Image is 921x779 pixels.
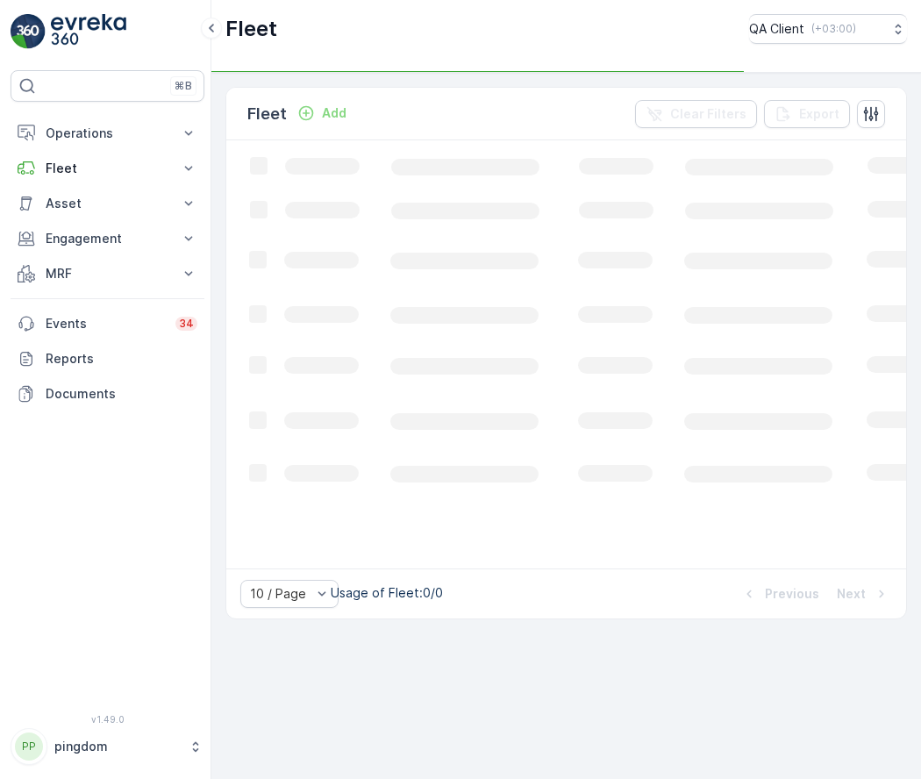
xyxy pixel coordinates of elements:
[749,14,907,44] button: QA Client(+03:00)
[11,376,204,411] a: Documents
[15,733,43,761] div: PP
[179,317,194,331] p: 34
[837,585,866,603] p: Next
[11,256,204,291] button: MRF
[635,100,757,128] button: Clear Filters
[46,350,197,368] p: Reports
[764,100,850,128] button: Export
[247,102,287,126] p: Fleet
[11,341,204,376] a: Reports
[46,230,169,247] p: Engagement
[46,195,169,212] p: Asset
[322,104,346,122] p: Add
[11,221,204,256] button: Engagement
[11,728,204,765] button: PPpingdom
[11,306,204,341] a: Events34
[175,79,192,93] p: ⌘B
[51,14,126,49] img: logo_light-DOdMpM7g.png
[46,265,169,282] p: MRF
[331,584,443,602] p: Usage of Fleet : 0/0
[11,151,204,186] button: Fleet
[811,22,856,36] p: ( +03:00 )
[11,186,204,221] button: Asset
[670,105,746,123] p: Clear Filters
[739,583,821,604] button: Previous
[46,315,165,332] p: Events
[749,20,804,38] p: QA Client
[46,125,169,142] p: Operations
[835,583,892,604] button: Next
[54,738,180,755] p: pingdom
[765,585,819,603] p: Previous
[225,15,277,43] p: Fleet
[11,116,204,151] button: Operations
[11,714,204,725] span: v 1.49.0
[46,385,197,403] p: Documents
[11,14,46,49] img: logo
[799,105,839,123] p: Export
[290,103,353,124] button: Add
[46,160,169,177] p: Fleet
